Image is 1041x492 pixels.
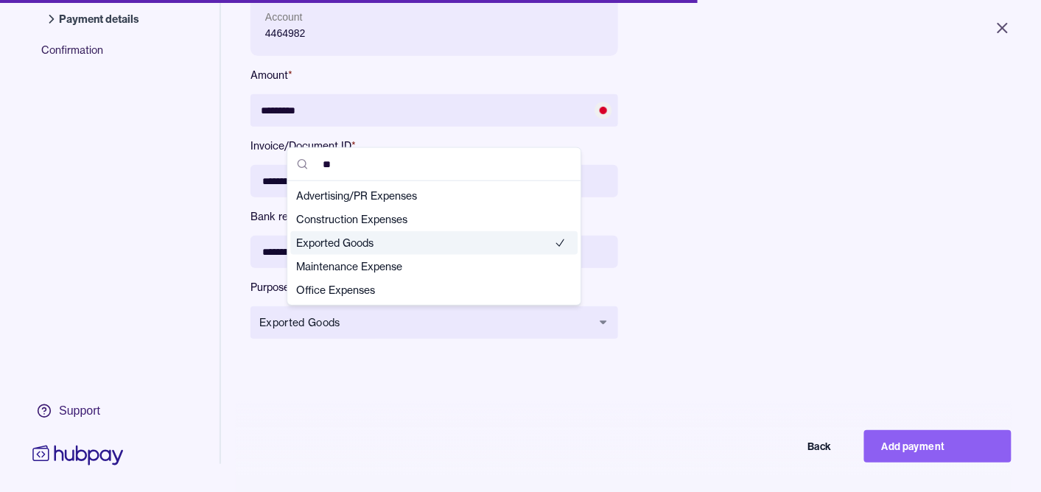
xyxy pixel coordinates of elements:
span: Exported Goods [259,315,592,330]
label: Bank reference [250,209,618,224]
span: Office Expenses [296,283,554,298]
p: Account [265,9,603,25]
div: Support [59,403,100,419]
button: Add payment [864,430,1012,463]
span: Construction Expenses [296,212,554,227]
span: Maintenance Expense [296,259,554,274]
label: Purpose of payment [250,280,618,295]
label: Amount [250,68,618,82]
label: Invoice/Document ID [250,138,618,153]
button: Back [702,430,849,463]
span: Advertising/PR Expenses [296,189,554,203]
span: Payment details [59,12,144,27]
button: Close [976,12,1029,44]
span: Exported Goods [296,236,554,250]
span: Confirmation [41,43,159,69]
p: 4464982 [265,25,603,41]
a: Support [29,396,127,426]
